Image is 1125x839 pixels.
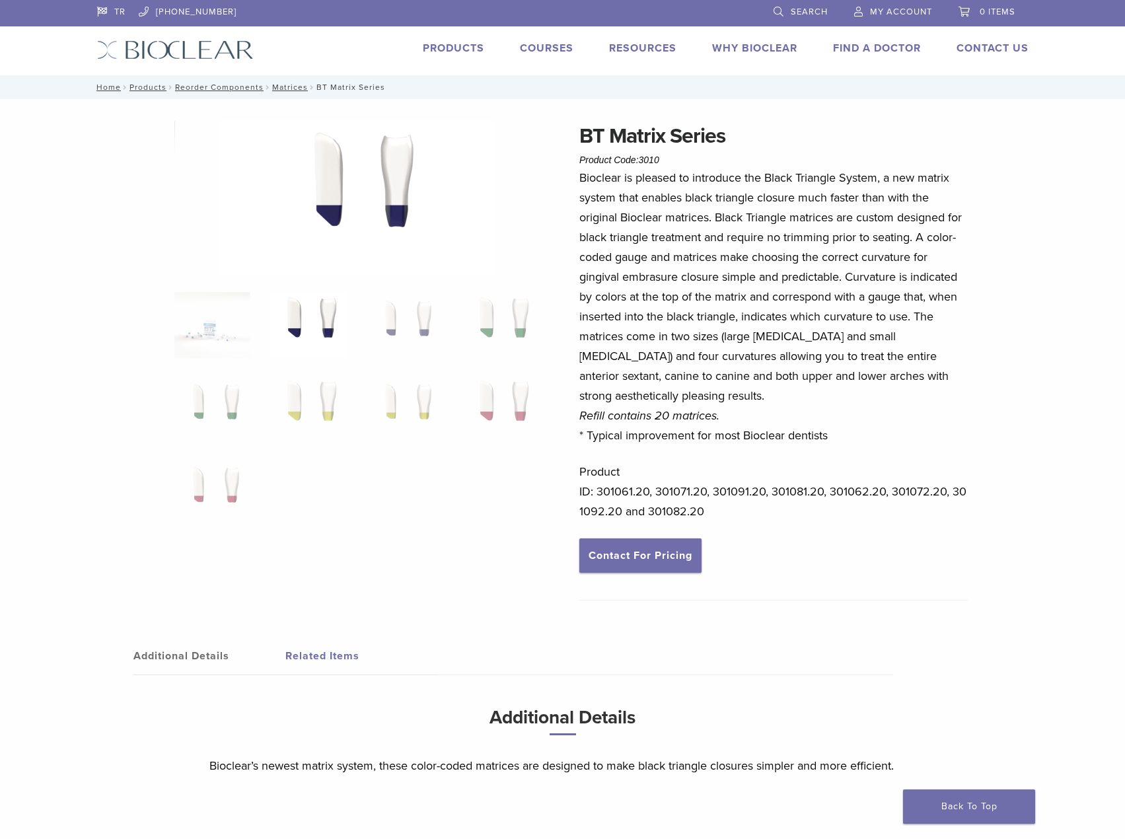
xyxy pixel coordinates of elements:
[903,789,1035,824] a: Back To Top
[579,168,968,445] p: Bioclear is pleased to introduce the Black Triangle System, a new matrix system that enables blac...
[209,756,916,776] p: Bioclear’s newest matrix system, these color-coded matrices are designed to make black triangle c...
[423,42,484,55] a: Products
[166,84,175,91] span: /
[791,7,828,17] span: Search
[639,155,659,165] span: 3010
[121,84,129,91] span: /
[270,292,346,358] img: BT Matrix Series - Image 2
[129,83,166,92] a: Products
[520,42,573,55] a: Courses
[870,7,932,17] span: My Account
[462,292,538,358] img: BT Matrix Series - Image 4
[175,83,264,92] a: Reorder Components
[97,40,254,59] img: Bioclear
[133,638,285,675] a: Additional Details
[272,83,308,92] a: Matrices
[579,538,702,573] a: Contact For Pricing
[174,375,250,441] img: BT Matrix Series - Image 5
[285,638,437,675] a: Related Items
[367,375,443,441] img: BT Matrix Series - Image 7
[264,84,272,91] span: /
[220,120,495,275] img: BT Matrix Series - Image 2
[462,375,538,441] img: BT Matrix Series - Image 8
[609,42,676,55] a: Resources
[367,292,443,358] img: BT Matrix Series - Image 3
[92,83,121,92] a: Home
[833,42,921,55] a: Find A Doctor
[579,155,659,165] span: Product Code:
[209,702,916,746] h3: Additional Details
[174,292,250,358] img: Anterior-Black-Triangle-Series-Matrices-324x324.jpg
[270,375,346,441] img: BT Matrix Series - Image 6
[308,84,316,91] span: /
[174,458,250,525] img: BT Matrix Series - Image 9
[579,462,968,521] p: Product ID: 301061.20, 301071.20, 301091.20, 301081.20, 301062.20, 301072.20, 301092.20 and 30108...
[712,42,797,55] a: Why Bioclear
[87,75,1038,99] nav: BT Matrix Series
[957,42,1029,55] a: Contact Us
[579,408,719,423] em: Refill contains 20 matrices.
[579,120,968,152] h1: BT Matrix Series
[980,7,1015,17] span: 0 items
